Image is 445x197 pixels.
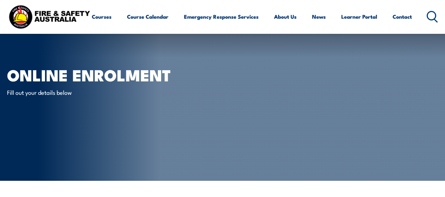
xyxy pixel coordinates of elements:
a: Course Calendar [127,8,169,25]
a: Contact [393,8,412,25]
a: Learner Portal [341,8,377,25]
h1: Online Enrolment [7,68,181,81]
a: Courses [92,8,112,25]
a: About Us [274,8,297,25]
a: Emergency Response Services [184,8,259,25]
p: Fill out your details below [7,88,135,96]
a: News [312,8,326,25]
